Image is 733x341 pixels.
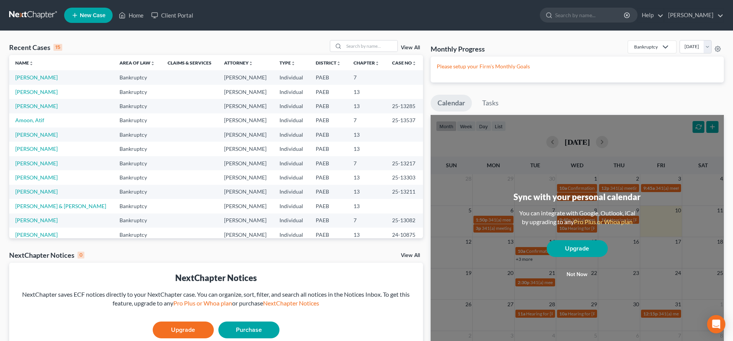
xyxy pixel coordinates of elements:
td: PAEB [310,228,347,242]
td: 25-13285 [386,99,423,113]
td: PAEB [310,199,347,213]
a: Attorneyunfold_more [224,60,253,66]
a: [PERSON_NAME] [15,89,58,95]
td: PAEB [310,70,347,84]
td: 25-13217 [386,156,423,170]
td: PAEB [310,213,347,228]
div: Open Intercom Messenger [707,315,725,333]
div: NextChapter Notices [9,250,84,260]
div: Sync with your personal calendar [513,191,641,203]
a: Districtunfold_more [316,60,341,66]
td: 7 [347,213,386,228]
td: 13 [347,142,386,156]
div: NextChapter Notices [15,272,417,284]
td: Bankruptcy [113,213,161,228]
a: Tasks [475,95,505,112]
div: 15 [53,44,62,51]
a: Home [115,8,147,22]
td: Individual [273,185,310,199]
a: [PERSON_NAME] & [PERSON_NAME] [15,203,106,209]
td: 25-13211 [386,185,423,199]
td: [PERSON_NAME] [218,228,273,242]
i: unfold_more [249,61,253,66]
a: Upgrade [153,322,214,338]
i: unfold_more [150,61,155,66]
a: Chapterunfold_more [354,60,379,66]
td: Individual [273,70,310,84]
td: 13 [347,85,386,99]
h3: Monthly Progress [431,44,485,53]
td: 7 [347,156,386,170]
a: Pro Plus or Whoa plan [574,218,633,225]
td: Bankruptcy [113,156,161,170]
td: Individual [273,99,310,113]
td: Individual [273,85,310,99]
td: Individual [273,228,310,242]
td: 7 [347,113,386,128]
td: 24-10875 [386,228,423,242]
td: Individual [273,113,310,128]
div: Bankruptcy [634,44,658,50]
td: Individual [273,170,310,184]
td: 13 [347,128,386,142]
div: You can integrate with Google, Outlook, iCal by upgrading to any [516,209,638,226]
td: [PERSON_NAME] [218,185,273,199]
td: [PERSON_NAME] [218,170,273,184]
td: [PERSON_NAME] [218,199,273,213]
th: Claims & Services [161,55,218,70]
td: Individual [273,142,310,156]
div: NextChapter saves ECF notices directly to your NextChapter case. You can organize, sort, filter, ... [15,290,417,308]
a: Amoon, Atif [15,117,44,123]
a: [PERSON_NAME] [15,160,58,166]
a: Client Portal [147,8,197,22]
td: [PERSON_NAME] [218,99,273,113]
button: Not now [547,267,608,282]
td: [PERSON_NAME] [218,213,273,228]
td: Individual [273,128,310,142]
a: [PERSON_NAME] [15,217,58,223]
td: [PERSON_NAME] [218,85,273,99]
td: Individual [273,213,310,228]
td: Bankruptcy [113,85,161,99]
td: 13 [347,99,386,113]
div: Recent Cases [9,43,62,52]
td: Bankruptcy [113,170,161,184]
input: Search by name... [344,40,397,52]
a: [PERSON_NAME] [15,74,58,81]
a: Case Nounfold_more [392,60,417,66]
td: PAEB [310,185,347,199]
td: 25-13303 [386,170,423,184]
td: PAEB [310,170,347,184]
td: Individual [273,156,310,170]
a: [PERSON_NAME] [15,188,58,195]
span: New Case [80,13,105,18]
td: PAEB [310,156,347,170]
td: Bankruptcy [113,142,161,156]
a: View All [401,253,420,258]
td: 13 [347,185,386,199]
td: [PERSON_NAME] [218,128,273,142]
td: 13 [347,228,386,242]
td: Bankruptcy [113,99,161,113]
i: unfold_more [29,61,34,66]
td: Bankruptcy [113,70,161,84]
a: [PERSON_NAME] [15,145,58,152]
td: [PERSON_NAME] [218,156,273,170]
td: Bankruptcy [113,113,161,128]
a: Calendar [431,95,472,112]
a: View All [401,45,420,50]
a: [PERSON_NAME] [664,8,723,22]
td: 7 [347,70,386,84]
td: PAEB [310,128,347,142]
td: Individual [273,199,310,213]
td: PAEB [310,99,347,113]
td: Bankruptcy [113,128,161,142]
i: unfold_more [375,61,379,66]
i: unfold_more [412,61,417,66]
td: 25-13537 [386,113,423,128]
td: Bankruptcy [113,199,161,213]
a: Area of Lawunfold_more [119,60,155,66]
a: Upgrade [547,240,608,257]
td: 13 [347,199,386,213]
a: Help [638,8,664,22]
